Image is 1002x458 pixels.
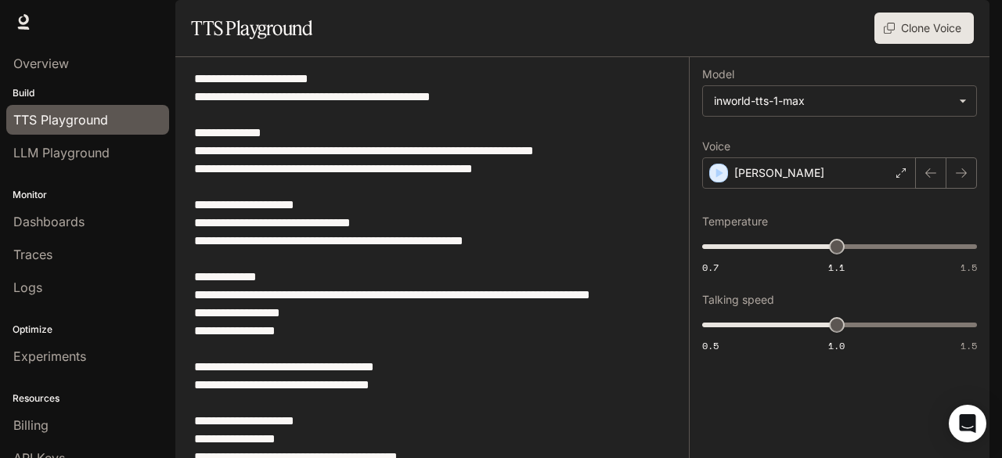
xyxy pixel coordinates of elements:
[191,13,312,44] h1: TTS Playground
[702,69,734,80] p: Model
[714,93,951,109] div: inworld-tts-1-max
[702,339,719,352] span: 0.5
[702,261,719,274] span: 0.7
[702,294,774,305] p: Talking speed
[828,339,845,352] span: 1.0
[961,261,977,274] span: 1.5
[961,339,977,352] span: 1.5
[949,405,986,442] div: Open Intercom Messenger
[828,261,845,274] span: 1.1
[874,13,974,44] button: Clone Voice
[703,86,976,116] div: inworld-tts-1-max
[702,216,768,227] p: Temperature
[702,141,730,152] p: Voice
[734,165,824,181] p: [PERSON_NAME]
